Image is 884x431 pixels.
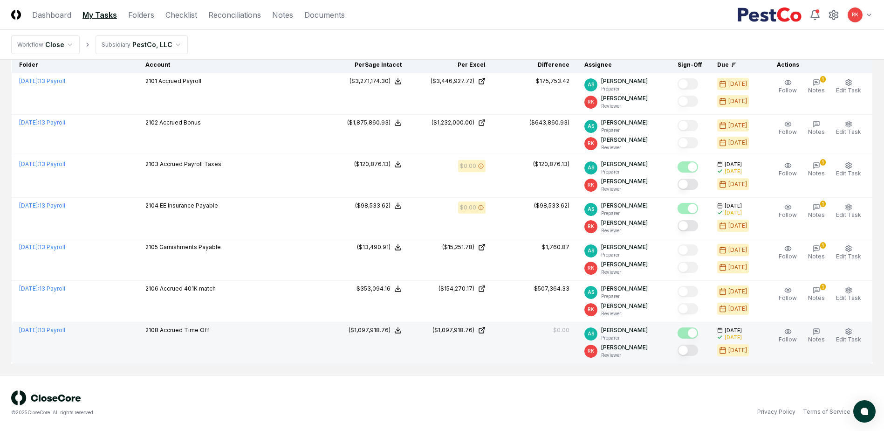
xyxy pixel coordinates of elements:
span: AS [588,81,594,88]
div: [DATE] [728,180,747,188]
span: [DATE] : [19,202,39,209]
div: $0.00 [460,203,476,212]
button: Notes [806,118,827,138]
th: Assignee [577,57,670,73]
div: [DATE] [728,80,747,88]
button: Mark complete [678,286,698,297]
button: Mark complete [678,244,698,256]
button: Follow [777,118,799,138]
div: [DATE] [728,246,747,254]
span: RK [588,140,594,147]
a: ($154,270.17) [417,285,486,293]
div: ($98,533.62) [534,202,569,210]
button: atlas-launcher [853,400,876,423]
div: [DATE] [725,209,742,216]
span: [DATE] [725,202,742,209]
button: 1Notes [806,243,827,263]
button: RK [847,7,863,23]
div: [DATE] [725,334,742,341]
button: Edit Task [834,243,863,263]
p: [PERSON_NAME] [601,202,648,210]
p: Preparer [601,168,648,175]
span: Follow [779,294,797,301]
span: [DATE] : [19,160,39,167]
button: ($13,490.91) [357,243,402,251]
button: 1Notes [806,202,827,221]
span: Accrued 401K match [160,285,216,292]
p: Reviewer [601,269,648,276]
button: Mark complete [678,203,698,214]
p: Preparer [601,251,648,258]
div: $1,760.87 [542,243,569,251]
span: AS [588,164,594,171]
th: Folder [12,57,138,73]
p: Preparer [601,127,648,134]
a: Checklist [165,9,197,21]
th: Per Excel [409,57,493,73]
button: $353,094.16 [356,285,402,293]
button: Mark complete [678,179,698,190]
p: Reviewer [601,227,648,234]
span: Accrued Payroll Taxes [160,160,221,167]
span: 2105 [145,243,158,250]
span: Follow [779,211,797,218]
span: AS [588,330,594,337]
div: Actions [769,61,865,69]
button: Follow [777,243,799,263]
a: Documents [304,9,345,21]
span: Follow [779,87,797,94]
button: Edit Task [834,77,863,97]
p: Preparer [601,210,648,217]
span: Edit Task [836,211,861,218]
button: ($98,533.62) [355,202,402,210]
a: [DATE]:13 Payroll [19,327,65,334]
div: ($3,271,174.30) [349,77,391,85]
button: ($120,876.13) [354,160,402,168]
span: 2102 [145,119,158,126]
a: [DATE]:13 Payroll [19,119,65,126]
p: [PERSON_NAME] [601,260,648,269]
span: 2106 [145,285,158,292]
div: $353,094.16 [356,285,391,293]
button: ($1,097,918.76) [349,326,402,334]
p: [PERSON_NAME] [601,177,648,186]
p: [PERSON_NAME] [601,343,648,352]
div: 1 [820,159,826,166]
span: RK [588,264,594,271]
p: [PERSON_NAME] [601,118,648,127]
div: ($643,860.93) [529,118,569,127]
span: Follow [779,170,797,177]
div: Account [145,61,318,69]
button: Mark complete [678,96,698,107]
span: RK [588,98,594,105]
button: Mark complete [678,262,698,273]
button: Edit Task [834,160,863,180]
span: Edit Task [836,128,861,135]
div: © 2025 CloseCore. All rights reserved. [11,409,442,416]
img: Logo [11,10,21,20]
span: Edit Task [836,294,861,301]
th: Sign-Off [670,57,710,73]
button: Mark complete [678,327,698,339]
span: [DATE] [725,327,742,334]
p: [PERSON_NAME] [601,160,648,168]
span: Follow [779,336,797,343]
p: Reviewer [601,310,648,317]
p: [PERSON_NAME] [601,326,648,334]
span: 2101 [145,77,157,84]
img: PestCo logo [737,7,802,22]
span: EE Insurance Payable [160,202,218,209]
button: Mark complete [678,78,698,90]
button: Mark complete [678,220,698,231]
div: $0.00 [460,162,476,170]
a: ($15,251.78) [417,243,486,251]
span: [DATE] : [19,243,39,250]
p: Reviewer [601,144,648,151]
div: [DATE] [725,168,742,175]
span: Notes [808,294,825,301]
nav: breadcrumb [11,35,188,54]
p: Preparer [601,85,648,92]
div: Workflow [17,41,43,49]
button: ($3,271,174.30) [349,77,402,85]
div: 1 [820,201,826,207]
